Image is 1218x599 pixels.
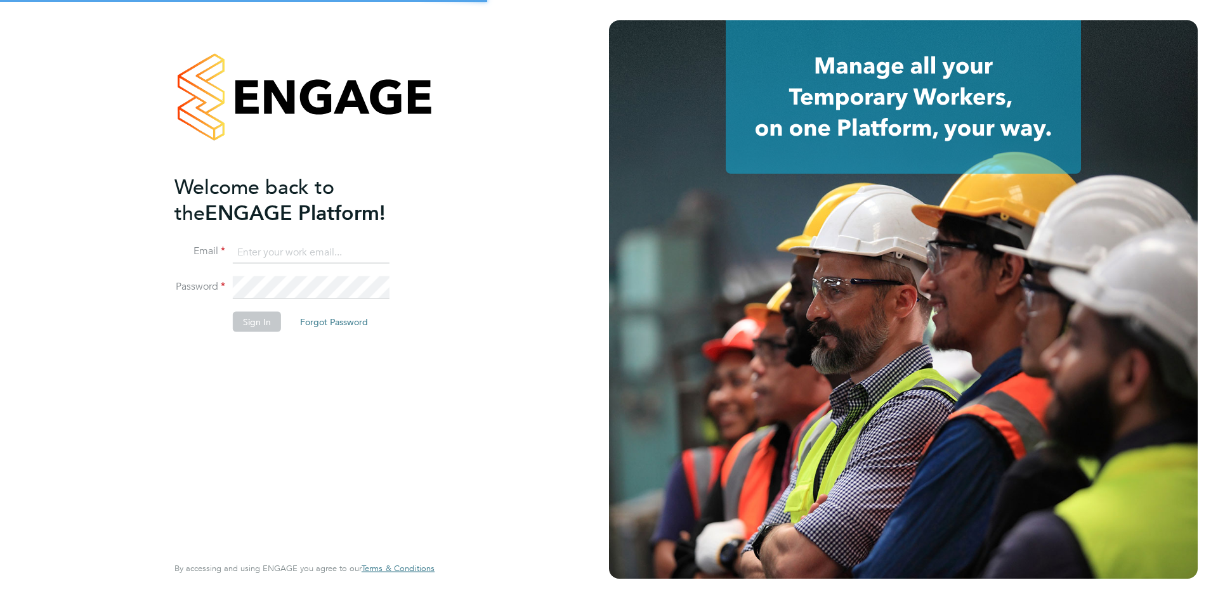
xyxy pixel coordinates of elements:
[174,174,422,226] h2: ENGAGE Platform!
[174,563,435,574] span: By accessing and using ENGAGE you agree to our
[174,245,225,258] label: Email
[362,564,435,574] a: Terms & Conditions
[290,312,378,332] button: Forgot Password
[174,280,225,293] label: Password
[233,241,390,264] input: Enter your work email...
[233,312,281,332] button: Sign In
[174,174,334,225] span: Welcome back to the
[362,563,435,574] span: Terms & Conditions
